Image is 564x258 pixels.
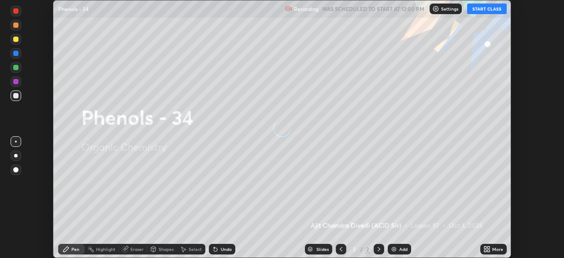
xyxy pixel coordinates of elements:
div: More [492,247,503,251]
div: 2 [350,247,359,252]
p: Settings [441,7,458,11]
img: class-settings-icons [432,5,439,12]
div: / [360,247,363,252]
h5: WAS SCHEDULED TO START AT 12:00 PM [322,5,424,13]
img: recording.375f2c34.svg [285,5,292,12]
p: Recording [294,6,319,12]
div: Select [189,247,202,251]
img: add-slide-button [390,246,397,253]
div: 2 [365,245,370,253]
div: Add [399,247,408,251]
button: START CLASS [467,4,507,14]
div: Highlight [96,247,115,251]
p: Phenols - 34 [58,5,89,12]
div: Shapes [159,247,174,251]
div: Undo [221,247,232,251]
div: Eraser [130,247,144,251]
div: Slides [316,247,329,251]
div: Pen [71,247,79,251]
